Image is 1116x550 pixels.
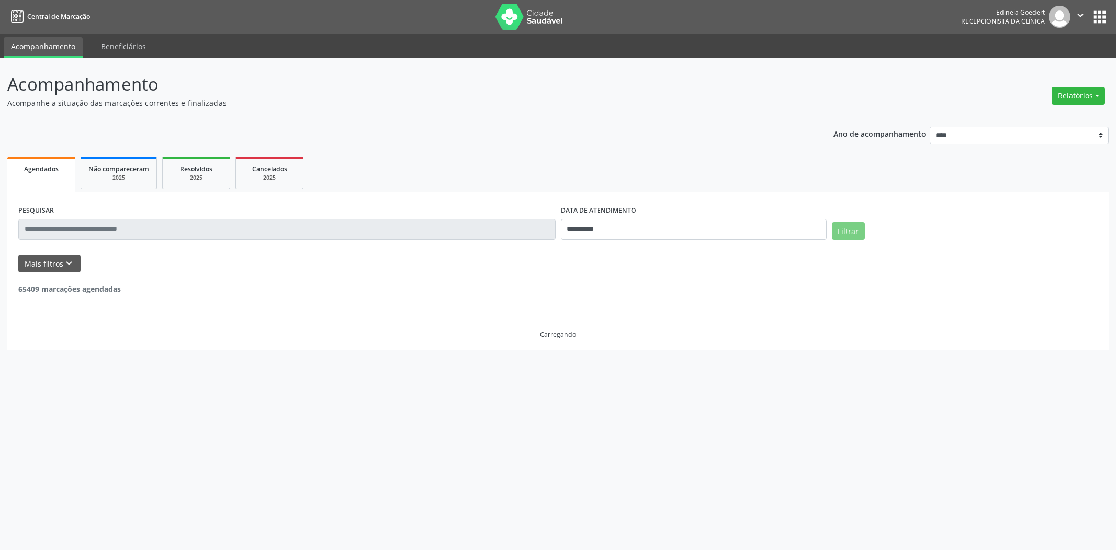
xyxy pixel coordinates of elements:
[832,222,865,240] button: Filtrar
[94,37,153,56] a: Beneficiários
[7,71,779,97] p: Acompanhamento
[63,258,75,269] i: keyboard_arrow_down
[833,127,926,140] p: Ano de acompanhamento
[243,174,296,182] div: 2025
[180,164,212,173] span: Resolvidos
[540,330,576,339] div: Carregando
[4,37,83,58] a: Acompanhamento
[170,174,222,182] div: 2025
[88,164,149,173] span: Não compareceram
[18,255,81,273] button: Mais filtroskeyboard_arrow_down
[7,97,779,108] p: Acompanhe a situação das marcações correntes e finalizadas
[24,164,59,173] span: Agendados
[252,164,287,173] span: Cancelados
[1052,87,1105,105] button: Relatórios
[1070,6,1090,28] button: 
[18,203,54,219] label: PESQUISAR
[88,174,149,182] div: 2025
[1049,6,1070,28] img: img
[27,12,90,21] span: Central de Marcação
[561,203,636,219] label: DATA DE ATENDIMENTO
[18,284,121,294] strong: 65409 marcações agendadas
[961,8,1045,17] div: Edineia Goedert
[7,8,90,25] a: Central de Marcação
[961,17,1045,26] span: Recepcionista da clínica
[1090,8,1109,26] button: apps
[1075,9,1086,21] i: 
